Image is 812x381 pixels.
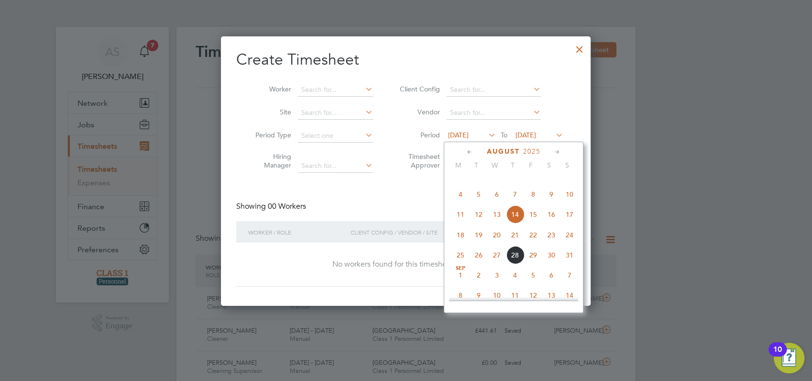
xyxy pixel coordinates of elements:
span: 12 [470,205,488,224]
input: Search for... [298,83,373,97]
span: 30 [542,246,560,264]
span: 17 [560,205,579,224]
span: 14 [506,205,524,224]
span: 25 [451,246,470,264]
span: 7 [560,266,579,284]
span: 11 [451,205,470,224]
label: Vendor [397,108,440,116]
span: August [487,147,520,156]
div: Worker / Role [246,221,348,243]
input: Select one [298,129,373,143]
span: 8 [524,185,542,203]
span: 27 [488,246,506,264]
input: Search for... [447,83,541,97]
span: 23 [542,226,560,244]
span: 10 [488,286,506,304]
input: Search for... [298,159,373,173]
span: 12 [524,286,542,304]
div: 10 [773,349,782,362]
span: S [558,161,576,169]
span: [DATE] [516,131,536,139]
span: T [467,161,485,169]
span: 11 [506,286,524,304]
span: 28 [506,246,524,264]
span: 9 [542,185,560,203]
span: 2025 [523,147,540,156]
span: 22 [524,226,542,244]
div: No workers found for this timesheet period. [246,259,566,269]
span: M [449,161,467,169]
span: 3 [488,266,506,284]
span: 10 [560,185,579,203]
h2: Create Timesheet [236,50,575,70]
span: 7 [506,185,524,203]
span: 8 [451,286,470,304]
label: Worker [248,85,291,93]
input: Search for... [447,106,541,120]
span: 19 [470,226,488,244]
span: 21 [506,226,524,244]
span: 13 [542,286,560,304]
label: Period Type [248,131,291,139]
div: Showing [236,202,308,212]
label: Client Config [397,85,440,93]
span: F [522,161,540,169]
span: 29 [524,246,542,264]
span: T [504,161,522,169]
span: 13 [488,205,506,224]
span: 4 [506,266,524,284]
span: 5 [524,266,542,284]
label: Period [397,131,440,139]
span: 15 [524,205,542,224]
span: 14 [560,286,579,304]
span: 2 [470,266,488,284]
span: 4 [451,185,470,203]
label: Timesheet Approver [397,152,440,169]
span: To [498,129,510,141]
span: 26 [470,246,488,264]
span: Sep [451,266,470,271]
label: Site [248,108,291,116]
div: Client Config / Vendor / Site [348,221,502,243]
span: [DATE] [448,131,469,139]
span: 5 [470,185,488,203]
span: 6 [542,266,560,284]
span: 18 [451,226,470,244]
span: 16 [542,205,560,224]
span: 24 [560,226,579,244]
span: 20 [488,226,506,244]
button: Open Resource Center, 10 new notifications [774,343,804,373]
input: Search for... [298,106,373,120]
span: 1 [451,266,470,284]
span: 9 [470,286,488,304]
span: W [485,161,504,169]
span: S [540,161,558,169]
span: 31 [560,246,579,264]
label: Hiring Manager [248,152,291,169]
span: 6 [488,185,506,203]
span: 00 Workers [268,202,306,211]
